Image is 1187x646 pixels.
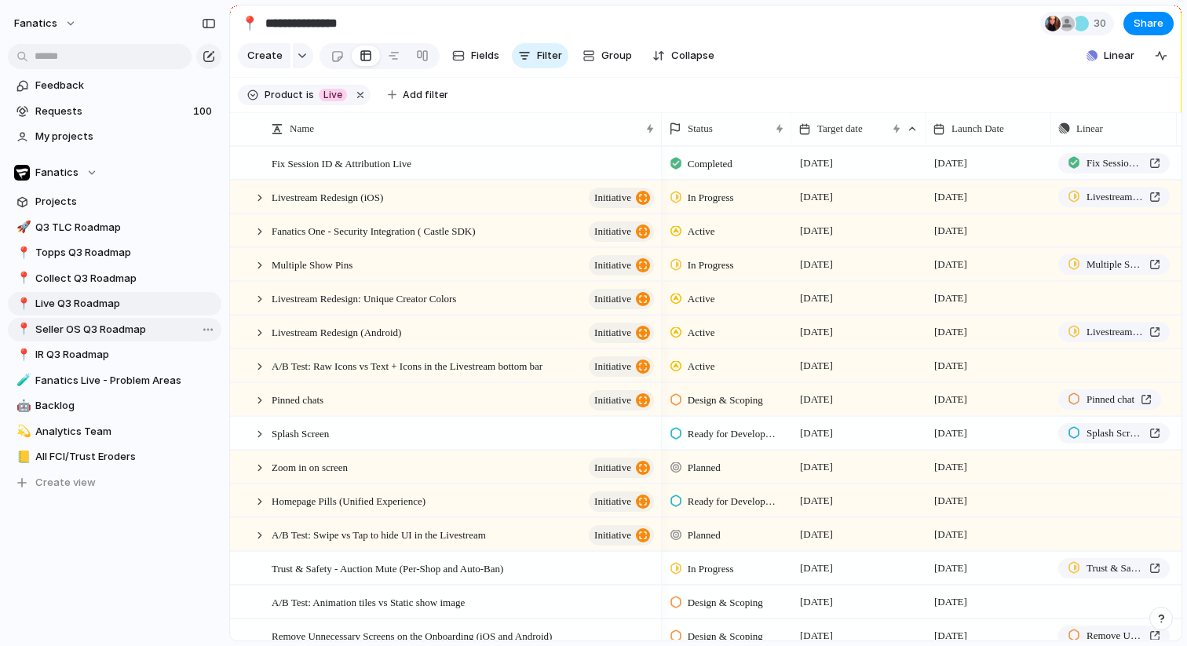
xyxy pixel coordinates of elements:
span: [DATE] [796,390,837,409]
span: [DATE] [796,221,837,240]
span: initiative [594,254,631,276]
span: Design & Scoping [688,392,763,408]
button: Create [238,43,290,68]
span: Fix Session ID & Attribution Live [272,154,411,172]
span: Collapse [671,48,714,64]
a: Trust & Safety - Auction Mute (Per-Shop and Auto-Ban) [1058,558,1170,578]
div: 🧪Fanatics Live - Problem Areas [8,369,221,392]
span: Fanatics One - Security Integration ( Castle SDK) [272,221,476,239]
button: 📍 [237,11,262,36]
span: In Progress [688,190,734,206]
span: [DATE] [796,255,837,274]
span: A/B Test: Raw Icons vs Text + Icons in the Livestream bottom bar [272,356,542,374]
span: [DATE] [930,323,971,341]
span: Design & Scoping [688,629,763,644]
a: 📍IR Q3 Roadmap [8,343,221,367]
a: 📍Live Q3 Roadmap [8,292,221,316]
span: [DATE] [796,593,837,611]
span: [DATE] [796,559,837,578]
span: Remove Unnecessary Screens on the Onboarding (iOS and Android) [1087,628,1143,644]
a: My projects [8,125,221,148]
span: Product [265,88,303,102]
button: Linear [1080,44,1141,68]
span: Backlog [35,398,216,414]
button: 💫 [14,424,30,440]
div: 💫 [16,422,27,440]
div: 🚀 [16,218,27,236]
span: [DATE] [930,626,971,645]
span: Planned [688,460,721,476]
span: Seller OS Q3 Roadmap [35,322,216,338]
span: initiative [594,457,631,479]
span: Livestream Redesign (Android) [272,323,401,341]
span: [DATE] [930,559,971,578]
button: initiative [589,356,654,377]
span: In Progress [688,257,734,273]
span: Livestream Redesign (iOS) [272,188,383,206]
span: initiative [594,491,631,513]
span: Design & Scoping [688,595,763,611]
span: [DATE] [930,491,971,510]
button: 📍 [14,245,30,261]
span: Pinned chats [272,390,323,408]
button: 📍 [14,271,30,287]
button: 🤖 [14,398,30,414]
span: Share [1134,16,1163,31]
span: initiative [594,389,631,411]
a: Livestream Redesign (iOS and Android) [1058,187,1170,207]
span: Splash Screen [1087,425,1143,441]
a: 📍Seller OS Q3 Roadmap [8,318,221,341]
a: 📍Collect Q3 Roadmap [8,267,221,290]
span: [DATE] [796,356,837,375]
span: [DATE] [930,188,971,206]
span: initiative [594,524,631,546]
a: Livestream Redesign (iOS and Android) [1058,322,1170,342]
a: Multiple Show Pins [1058,254,1170,275]
a: Splash Screen [1058,423,1170,443]
span: Active [688,291,715,307]
span: Zoom in on screen [272,458,348,476]
div: 📒All FCI/Trust Eroders [8,445,221,469]
span: initiative [594,356,631,378]
div: 📍 [16,346,27,364]
span: Livestream Redesign (iOS and Android) [1087,324,1143,340]
span: Active [688,224,715,239]
button: initiative [589,458,654,478]
span: Live Q3 Roadmap [35,296,216,312]
a: 🤖Backlog [8,394,221,418]
span: Multiple Show Pins [1087,257,1143,272]
span: IR Q3 Roadmap [35,347,216,363]
span: is [306,88,314,102]
button: Collapse [646,43,721,68]
div: 📍 [16,269,27,287]
button: Fields [446,43,506,68]
span: [DATE] [796,491,837,510]
span: [DATE] [796,458,837,476]
button: Group [575,43,640,68]
span: Live [323,88,342,102]
span: All FCI/Trust Eroders [35,449,216,465]
span: [DATE] [930,154,971,173]
span: initiative [594,288,631,310]
button: is [303,86,317,104]
span: Launch Date [951,121,1004,137]
button: initiative [589,525,654,546]
div: 🤖 [16,397,27,415]
span: Active [688,325,715,341]
button: Live [316,86,350,104]
a: 📍Topps Q3 Roadmap [8,241,221,265]
span: Fanatics [35,165,79,181]
span: Trust & Safety - Auction Mute (Per-Shop and Auto-Ban) [272,559,503,577]
span: Planned [688,527,721,543]
span: [DATE] [796,188,837,206]
div: 📍 [241,13,258,34]
span: A/B Test: Swipe vs Tap to hide UI in the Livestream [272,525,486,543]
button: 📒 [14,449,30,465]
a: Feedback [8,74,221,97]
div: 💫Analytics Team [8,420,221,443]
span: Add filter [403,88,448,102]
span: [DATE] [930,424,971,443]
span: Linear [1076,121,1103,137]
div: 🚀Q3 TLC Roadmap [8,216,221,239]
